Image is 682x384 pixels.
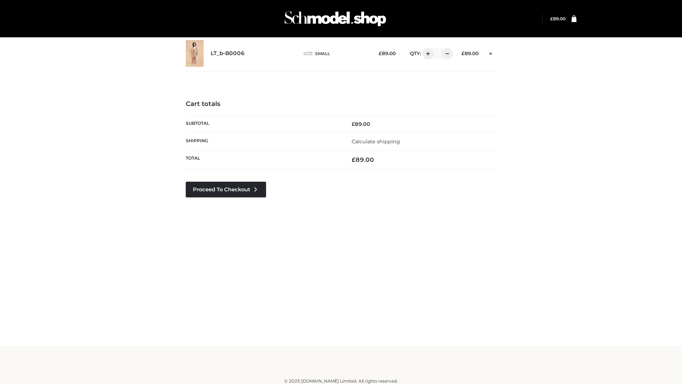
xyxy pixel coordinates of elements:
div: QTY: [403,48,450,59]
bdi: 89.00 [550,16,565,21]
span: £ [461,50,465,56]
span: £ [379,50,382,56]
span: £ [352,156,356,163]
th: Total [186,150,341,169]
a: LT_b-B0006 [211,50,245,57]
a: Remove this item [486,48,496,57]
bdi: 89.00 [352,121,370,127]
img: Schmodel Admin 964 [282,5,389,33]
span: SMALL [315,51,330,56]
bdi: 89.00 [352,156,374,163]
th: Shipping [186,133,341,150]
h4: Cart totals [186,100,496,108]
bdi: 89.00 [461,50,478,56]
th: Subtotal [186,115,341,133]
a: Proceed to Checkout [186,182,266,197]
a: £89.00 [550,16,565,21]
bdi: 89.00 [379,50,396,56]
p: size : [303,50,368,57]
a: Calculate shipping [352,138,400,145]
span: £ [550,16,553,21]
span: £ [352,121,355,127]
